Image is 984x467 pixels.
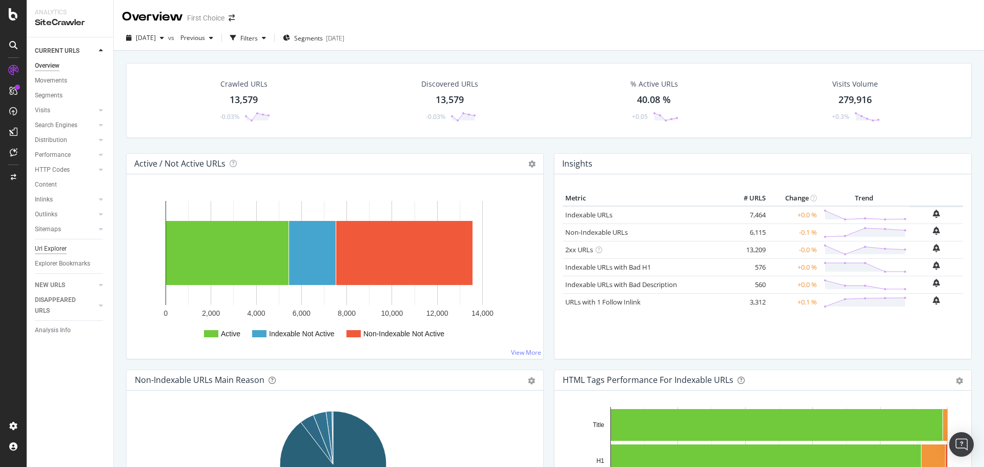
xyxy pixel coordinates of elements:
[35,150,96,160] a: Performance
[135,375,264,385] div: Non-Indexable URLs Main Reason
[35,120,77,131] div: Search Engines
[135,191,531,351] svg: A chart.
[768,224,819,241] td: -0.1 %
[565,228,628,237] a: Non-Indexable URLs
[426,309,448,317] text: 12,000
[35,75,67,86] div: Movements
[421,79,478,89] div: Discovered URLs
[933,244,940,252] div: bell-plus
[35,165,96,175] a: HTTP Codes
[768,191,819,206] th: Change
[35,120,96,131] a: Search Engines
[136,33,156,42] span: 2025 Aug. 25th
[426,112,445,121] div: -0.03%
[279,30,348,46] button: Segments[DATE]
[122,8,183,26] div: Overview
[593,421,605,429] text: Title
[35,194,53,205] div: Inlinks
[637,93,671,107] div: 40.08 %
[630,79,678,89] div: % Active URLs
[35,243,106,254] a: Url Explorer
[35,224,96,235] a: Sitemaps
[35,179,106,190] a: Content
[832,112,849,121] div: +0.3%
[35,90,63,101] div: Segments
[632,112,648,121] div: +0.05
[727,206,768,224] td: 7,464
[176,33,205,42] span: Previous
[35,46,79,56] div: CURRENT URLS
[768,293,819,311] td: +0.1 %
[35,209,96,220] a: Outlinks
[226,30,270,46] button: Filters
[35,105,96,116] a: Visits
[326,34,344,43] div: [DATE]
[35,243,67,254] div: Url Explorer
[562,157,592,171] h4: Insights
[727,241,768,258] td: 13,209
[727,224,768,241] td: 6,115
[187,13,224,23] div: First Choice
[563,375,733,385] div: HTML Tags Performance for Indexable URLs
[230,93,258,107] div: 13,579
[35,135,96,146] a: Distribution
[221,330,240,338] text: Active
[381,309,403,317] text: 10,000
[35,17,105,29] div: SiteCrawler
[949,432,974,457] div: Open Intercom Messenger
[768,258,819,276] td: +0.0 %
[35,165,70,175] div: HTTP Codes
[122,30,168,46] button: [DATE]
[35,105,50,116] div: Visits
[727,258,768,276] td: 576
[933,279,940,287] div: bell-plus
[220,112,239,121] div: -0.03%
[727,293,768,311] td: 3,312
[35,60,59,71] div: Overview
[229,14,235,22] div: arrow-right-arrow-left
[269,330,335,338] text: Indexable Not Active
[168,33,176,42] span: vs
[220,79,268,89] div: Crawled URLs
[35,209,57,220] div: Outlinks
[35,325,71,336] div: Analysis Info
[832,79,878,89] div: Visits Volume
[35,194,96,205] a: Inlinks
[134,157,225,171] h4: Active / Not Active URLs
[35,325,106,336] a: Analysis Info
[202,309,220,317] text: 2,000
[528,160,536,168] i: Options
[35,60,106,71] a: Overview
[35,258,90,269] div: Explorer Bookmarks
[35,280,65,291] div: NEW URLS
[768,241,819,258] td: -0.0 %
[565,262,651,272] a: Indexable URLs with Bad H1
[819,191,909,206] th: Trend
[35,295,87,316] div: DISAPPEARED URLS
[363,330,444,338] text: Non-Indexable Not Active
[727,191,768,206] th: # URLS
[563,191,727,206] th: Metric
[956,377,963,384] div: gear
[35,150,71,160] div: Performance
[35,90,106,101] a: Segments
[511,348,541,357] a: View More
[240,34,258,43] div: Filters
[933,227,940,235] div: bell-plus
[565,245,593,254] a: 2xx URLs
[293,309,311,317] text: 6,000
[294,34,323,43] span: Segments
[164,309,168,317] text: 0
[565,280,677,289] a: Indexable URLs with Bad Description
[35,46,96,56] a: CURRENT URLS
[933,261,940,270] div: bell-plus
[565,210,612,219] a: Indexable URLs
[35,75,106,86] a: Movements
[838,93,872,107] div: 279,916
[436,93,464,107] div: 13,579
[35,179,57,190] div: Content
[565,297,641,307] a: URLs with 1 Follow Inlink
[933,296,940,304] div: bell-plus
[35,224,61,235] div: Sitemaps
[248,309,265,317] text: 4,000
